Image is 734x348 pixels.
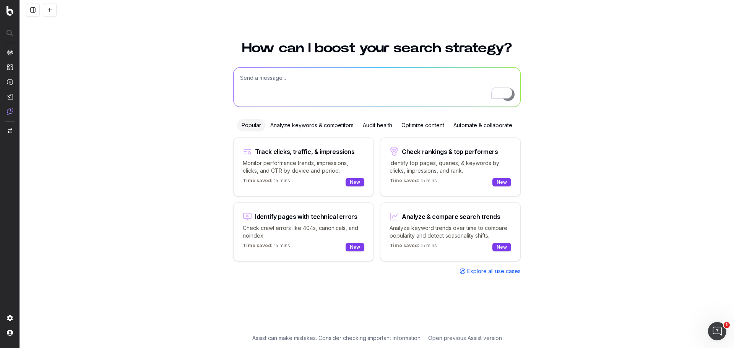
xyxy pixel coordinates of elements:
[243,159,364,175] p: Monitor performance trends, impressions, clicks, and CTR by device and period.
[7,79,13,85] img: Activation
[266,119,358,131] div: Analyze keywords & competitors
[243,178,290,187] p: 15 mins
[255,214,357,220] div: Identify pages with technical errors
[243,243,273,248] span: Time saved:
[708,322,726,340] iframe: Intercom live chat
[234,68,520,107] textarea: To enrich screen reader interactions, please activate Accessibility in Grammarly extension settings
[255,149,355,155] div: Track clicks, traffic, & impressions
[390,178,419,183] span: Time saved:
[724,322,730,328] span: 1
[243,243,290,252] p: 15 mins
[243,224,364,240] p: Check crawl errors like 404s, canonicals, and noindex.
[390,178,437,187] p: 15 mins
[492,178,511,186] div: New
[492,243,511,251] div: New
[8,128,12,133] img: Switch project
[346,178,364,186] div: New
[428,334,502,342] a: Open previous Assist version
[7,49,13,55] img: Analytics
[346,243,364,251] div: New
[397,119,449,131] div: Optimize content
[460,267,521,275] a: Explore all use cases
[390,243,419,248] span: Time saved:
[358,119,397,131] div: Audit health
[7,330,13,336] img: My account
[390,224,511,240] p: Analyze keyword trends over time to compare popularity and detect seasonality shifts.
[6,6,13,16] img: Botify logo
[402,214,500,220] div: Analyze & compare search trends
[233,41,521,55] h1: How can I boost your search strategy?
[7,108,13,115] img: Assist
[449,119,517,131] div: Automate & collaborate
[390,243,437,252] p: 15 mins
[252,334,422,342] p: Assist can make mistakes. Consider checking important information.
[243,178,273,183] span: Time saved:
[237,119,266,131] div: Popular
[7,94,13,100] img: Studio
[467,267,521,275] span: Explore all use cases
[7,64,13,70] img: Intelligence
[390,159,511,175] p: Identify top pages, queries, & keywords by clicks, impressions, and rank.
[7,315,13,321] img: Setting
[402,149,498,155] div: Check rankings & top performers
